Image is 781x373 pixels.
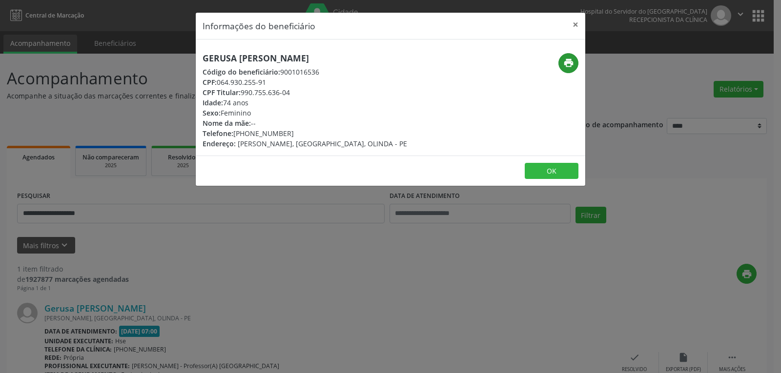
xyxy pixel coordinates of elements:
h5: Gerusa [PERSON_NAME] [203,53,407,63]
span: [PERSON_NAME], [GEOGRAPHIC_DATA], OLINDA - PE [238,139,407,148]
span: Telefone: [203,129,233,138]
span: Nome da mãe: [203,118,251,128]
button: Close [566,13,585,37]
div: 9001016536 [203,67,407,77]
span: Código do beneficiário: [203,67,280,77]
span: CPF: [203,78,217,87]
div: Feminino [203,108,407,118]
span: Sexo: [203,108,221,118]
div: 74 anos [203,98,407,108]
h5: Informações do beneficiário [203,20,315,32]
div: 064.930.255-91 [203,77,407,87]
i: print [563,58,574,68]
span: Idade: [203,98,223,107]
span: Endereço: [203,139,236,148]
div: [PHONE_NUMBER] [203,128,407,138]
span: CPF Titular: [203,88,241,97]
button: OK [525,163,578,179]
div: -- [203,118,407,128]
button: print [558,53,578,73]
div: 990.755.636-04 [203,87,407,98]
